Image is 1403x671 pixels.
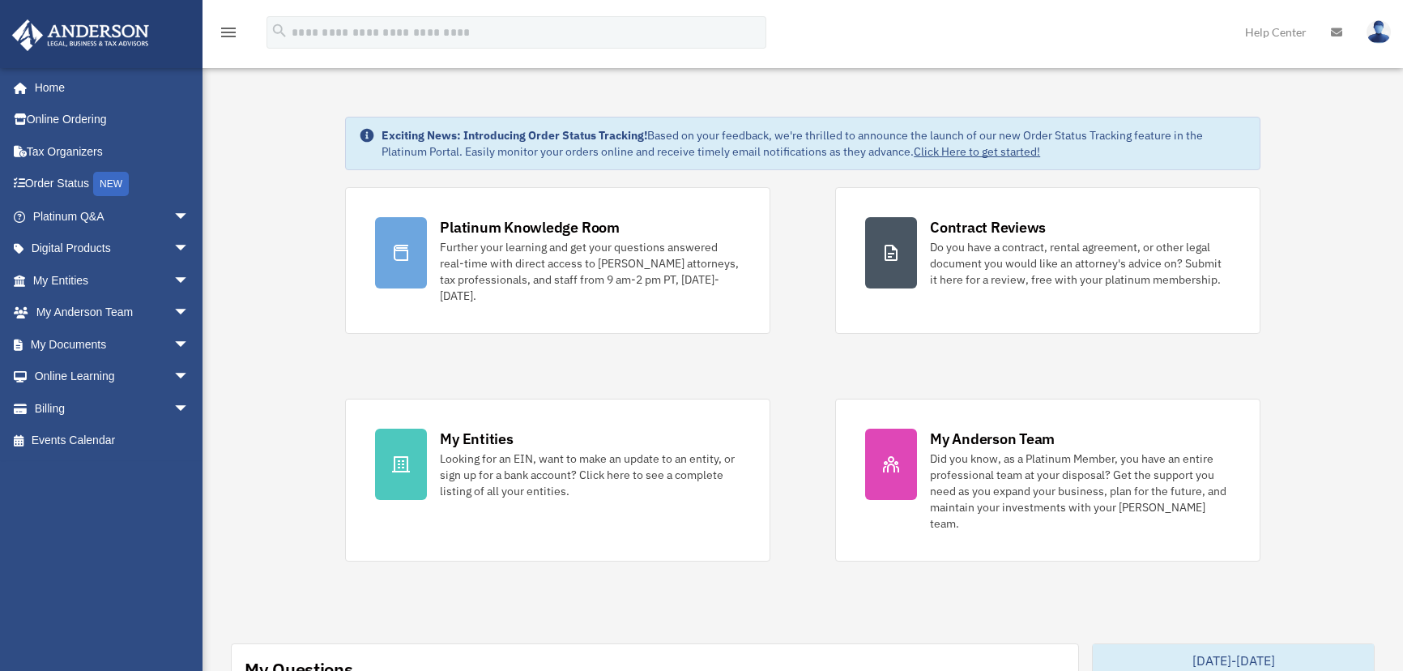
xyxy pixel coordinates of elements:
div: Contract Reviews [930,217,1046,237]
span: arrow_drop_down [173,297,206,330]
a: Click Here to get started! [914,144,1040,159]
a: Tax Organizers [11,135,214,168]
div: My Entities [440,429,513,449]
div: My Anderson Team [930,429,1055,449]
img: Anderson Advisors Platinum Portal [7,19,154,51]
span: arrow_drop_down [173,200,206,233]
a: My Entities Looking for an EIN, want to make an update to an entity, or sign up for a bank accoun... [345,399,770,562]
div: Do you have a contract, rental agreement, or other legal document you would like an attorney's ad... [930,239,1230,288]
a: Online Ordering [11,104,214,136]
span: arrow_drop_down [173,264,206,297]
a: menu [219,28,238,42]
div: Further your learning and get your questions answered real-time with direct access to [PERSON_NAM... [440,239,740,304]
a: Order StatusNEW [11,168,214,201]
i: menu [219,23,238,42]
strong: Exciting News: Introducing Order Status Tracking! [382,128,647,143]
span: arrow_drop_down [173,392,206,425]
img: User Pic [1367,20,1391,44]
a: Contract Reviews Do you have a contract, rental agreement, or other legal document you would like... [835,187,1260,334]
span: arrow_drop_down [173,361,206,394]
div: Platinum Knowledge Room [440,217,620,237]
a: My Anderson Teamarrow_drop_down [11,297,214,329]
div: Did you know, as a Platinum Member, you have an entire professional team at your disposal? Get th... [930,451,1230,532]
a: Platinum Knowledge Room Further your learning and get your questions answered real-time with dire... [345,187,770,334]
a: Online Learningarrow_drop_down [11,361,214,393]
a: My Entitiesarrow_drop_down [11,264,214,297]
a: Digital Productsarrow_drop_down [11,233,214,265]
span: arrow_drop_down [173,328,206,361]
a: Platinum Q&Aarrow_drop_down [11,200,214,233]
i: search [271,22,288,40]
a: My Documentsarrow_drop_down [11,328,214,361]
div: Looking for an EIN, want to make an update to an entity, or sign up for a bank account? Click her... [440,451,740,499]
div: Based on your feedback, we're thrilled to announce the launch of our new Order Status Tracking fe... [382,127,1247,160]
a: Events Calendar [11,425,214,457]
span: arrow_drop_down [173,233,206,266]
a: Billingarrow_drop_down [11,392,214,425]
div: NEW [93,172,129,196]
a: Home [11,71,206,104]
a: My Anderson Team Did you know, as a Platinum Member, you have an entire professional team at your... [835,399,1260,562]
